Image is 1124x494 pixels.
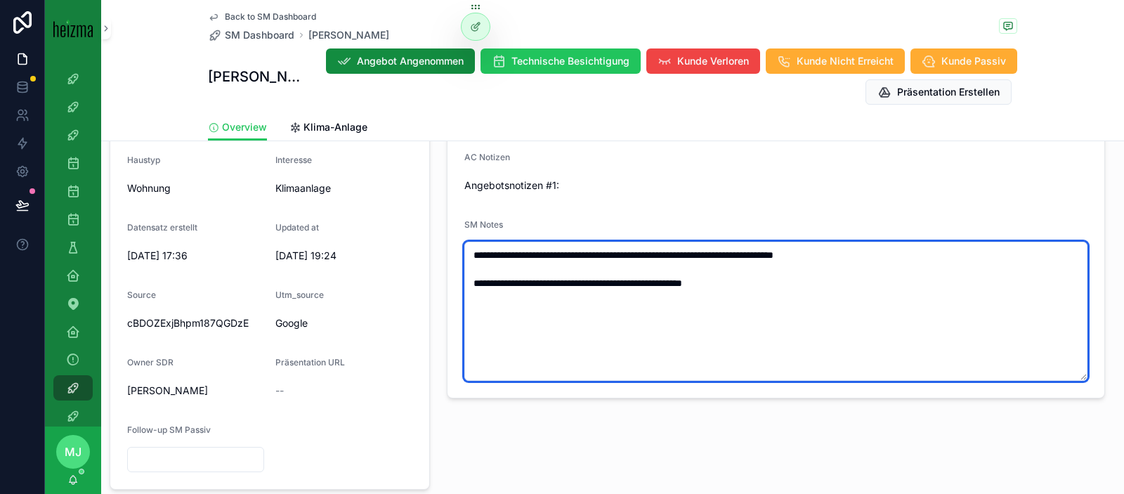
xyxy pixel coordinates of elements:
span: cBDOZExjBhpm187QGDzE [127,316,264,330]
span: Präsentation URL [275,357,345,368]
button: Angebot Angenommen [326,48,475,74]
span: Technische Besichtigung [511,54,629,68]
span: [DATE] 17:36 [127,249,264,263]
a: Back to SM Dashboard [208,11,316,22]
span: Owner SDR [127,357,174,368]
span: Datensatz erstellt [127,222,197,233]
span: Kunde Nicht Erreicht [797,54,894,68]
span: SM Dashboard [225,28,294,42]
button: Technische Besichtigung [481,48,641,74]
button: Kunde Passiv [910,48,1017,74]
span: Kunde Verloren [677,54,749,68]
span: Follow-up SM Passiv [127,424,211,435]
span: [PERSON_NAME] [127,384,208,398]
span: Kunde Passiv [941,54,1006,68]
div: scrollable content [45,56,101,427]
span: AC Notizen [464,152,510,162]
span: Google [275,316,412,330]
span: -- [275,384,284,398]
img: App logo [53,19,93,37]
span: Präsentation Erstellen [897,85,1000,99]
button: Präsentation Erstellen [865,79,1012,105]
span: Interesse [275,155,312,165]
span: [DATE] 19:24 [275,249,412,263]
span: Overview [222,120,267,134]
button: Kunde Nicht Erreicht [766,48,905,74]
a: Overview [208,115,267,141]
span: Klima-Anlage [303,120,367,134]
a: Klima-Anlage [289,115,367,143]
span: Wohnung [127,181,264,195]
button: Kunde Verloren [646,48,760,74]
a: [PERSON_NAME] [308,28,389,42]
span: Updated at [275,222,319,233]
span: Angebotsnotizen #1: [464,178,1087,193]
span: Utm_source [275,290,324,300]
span: Angebot Angenommen [357,54,464,68]
span: Source [127,290,156,300]
span: SM Notes [464,219,503,230]
span: Back to SM Dashboard [225,11,316,22]
a: SM Dashboard [208,28,294,42]
h1: [PERSON_NAME] [208,67,303,86]
span: Haustyp [127,155,160,165]
span: MJ [65,443,81,460]
span: Klimaanlage [275,181,339,195]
